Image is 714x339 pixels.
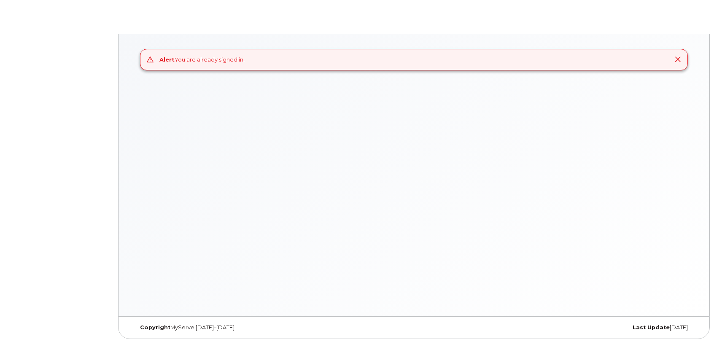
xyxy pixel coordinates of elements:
strong: Last Update [633,324,670,331]
div: [DATE] [507,324,694,331]
strong: Copyright [140,324,170,331]
div: You are already signed in. [159,56,245,64]
strong: Alert [159,56,175,63]
div: MyServe [DATE]–[DATE] [134,324,321,331]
